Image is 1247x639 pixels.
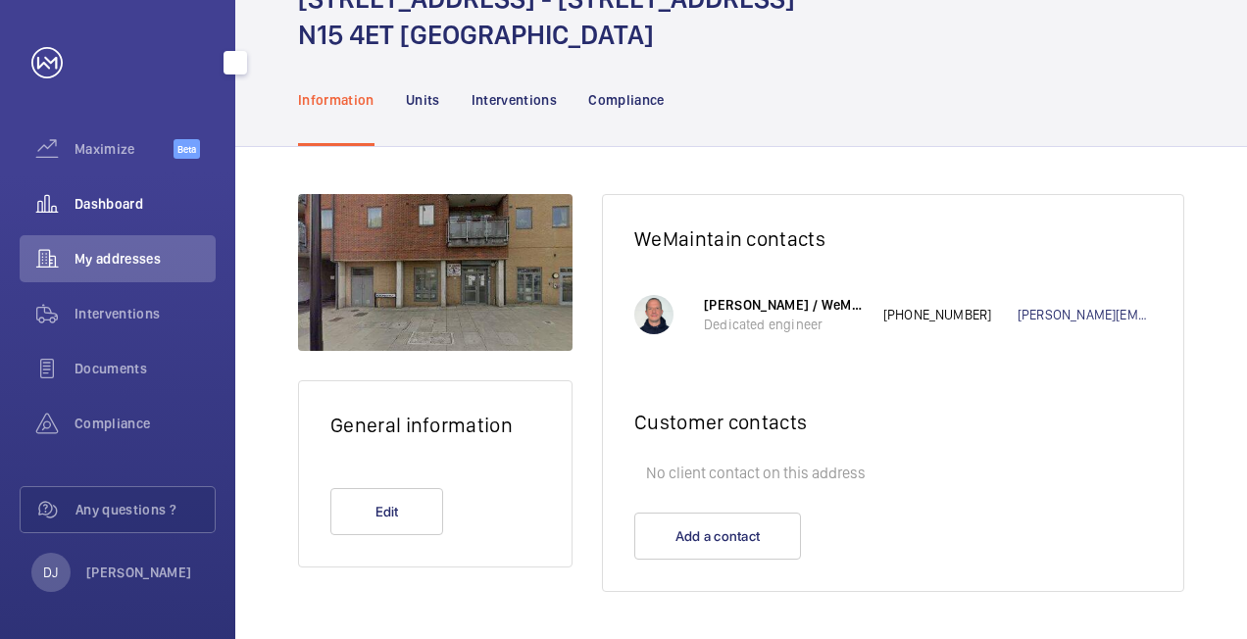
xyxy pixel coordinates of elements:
[330,413,540,437] h2: General information
[634,454,1152,493] p: No client contact on this address
[75,194,216,214] span: Dashboard
[704,315,864,334] p: Dedicated engineer
[472,90,558,110] p: Interventions
[86,563,192,582] p: [PERSON_NAME]
[634,513,801,560] button: Add a contact
[75,139,174,159] span: Maximize
[883,305,1018,324] p: [PHONE_NUMBER]
[588,90,665,110] p: Compliance
[174,139,200,159] span: Beta
[75,249,216,269] span: My addresses
[330,488,443,535] button: Edit
[704,295,864,315] p: [PERSON_NAME] / WeMaintain UK
[75,414,216,433] span: Compliance
[406,90,440,110] p: Units
[634,226,1152,251] h2: WeMaintain contacts
[75,359,216,378] span: Documents
[634,410,1152,434] h2: Customer contacts
[75,500,215,519] span: Any questions ?
[298,90,374,110] p: Information
[1018,305,1152,324] a: [PERSON_NAME][EMAIL_ADDRESS][DOMAIN_NAME]
[75,304,216,323] span: Interventions
[43,563,58,582] p: DJ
